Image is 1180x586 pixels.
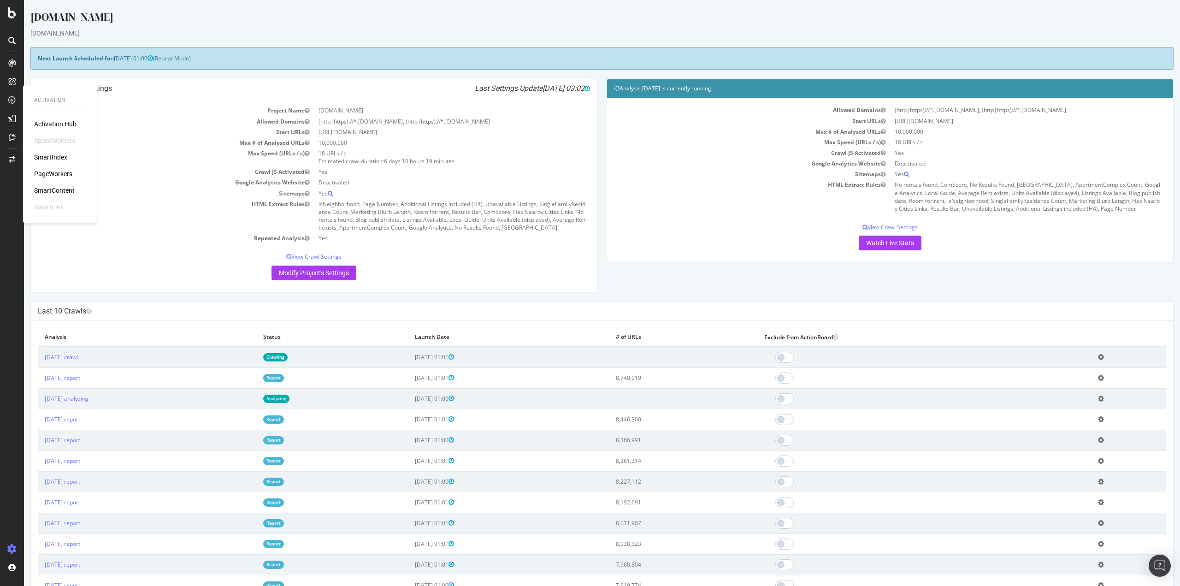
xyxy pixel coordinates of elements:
[34,169,72,178] a: PageWorkers
[14,177,290,188] td: Google Analytics Website
[14,84,566,93] h4: Project Global Settings
[239,353,264,361] a: Crawling
[21,457,56,465] a: [DATE] report
[391,519,430,527] span: [DATE] 01:01
[590,148,866,158] td: Crawl JS Activated
[21,436,56,444] a: [DATE] report
[6,29,1150,38] div: [DOMAIN_NAME]
[866,148,1142,158] td: Yes
[585,450,733,471] td: 8,261,314
[290,177,566,188] td: Deactivated
[21,374,56,382] a: [DATE] report
[14,307,1142,316] h4: Last 10 Crawls
[21,519,56,527] a: [DATE] report
[391,415,430,423] span: [DATE] 01:01
[239,561,260,568] a: Report
[391,353,430,361] span: [DATE] 01:01
[14,199,290,233] td: HTML Extract Rules
[21,540,56,548] a: [DATE] report
[290,233,566,243] td: Yes
[14,137,290,148] td: Max # of Analysed URLs
[451,84,566,93] i: Last Settings Update
[519,84,566,93] span: [DATE] 03:02
[21,415,56,423] a: [DATE] report
[14,233,290,243] td: Repeated Analysis
[290,137,566,148] td: 10,000,000
[585,533,733,554] td: 8,038,323
[391,374,430,382] span: [DATE] 01:01
[590,137,866,148] td: Max Speed (URLs / s)
[590,126,866,137] td: Max # of Analysed URLs
[866,158,1142,169] td: Deactivated
[239,498,260,506] a: Report
[585,409,733,430] td: 8,446,300
[6,9,1150,29] div: [DOMAIN_NAME]
[866,169,1142,179] td: Yes
[290,166,566,177] td: Yes
[34,202,64,212] a: SmartLink
[14,328,232,347] th: Analysis
[590,116,866,126] td: Start URLs
[391,498,430,506] span: [DATE] 01:01
[391,436,430,444] span: [DATE] 01:00
[239,540,260,548] a: Report
[360,157,431,165] span: 6 days 10 hours 19 minutes
[391,457,430,465] span: [DATE] 01:01
[866,179,1142,214] td: No rentals found, ComScore, No Results Found, [GEOGRAPHIC_DATA], ApartmentComplex Count, Google A...
[585,554,733,575] td: 7,960,804
[384,328,585,347] th: Launch Date
[391,540,430,548] span: [DATE] 01:01
[290,127,566,137] td: [URL][DOMAIN_NAME]
[34,186,75,195] a: SmartContent
[239,478,260,485] a: Report
[590,169,866,179] td: Sitemaps
[21,353,54,361] a: [DATE] crawl
[590,179,866,214] td: HTML Extract Rules
[585,513,733,533] td: 8,011,907
[590,158,866,169] td: Google Analytics Website
[866,116,1142,126] td: [URL][DOMAIN_NAME]
[290,105,566,116] td: [DOMAIN_NAME]
[232,328,384,347] th: Status
[14,188,290,199] td: Sitemaps
[239,415,260,423] a: Report
[34,119,77,129] a: Activation Hub
[239,374,260,382] a: Report
[391,395,430,403] span: [DATE] 01:00
[590,84,1142,93] h4: Analysis [DATE] is currently running
[248,266,332,280] a: Modify Project's Settings
[239,457,260,465] a: Report
[14,127,290,137] td: Start URLs
[290,148,566,166] td: 18 URLs / s Estimated crawl duration:
[21,478,56,485] a: [DATE] report
[21,498,56,506] a: [DATE] report
[585,430,733,450] td: 8,366,991
[34,153,67,162] a: SmartIndex
[21,395,65,403] a: [DATE] analyzing
[585,492,733,513] td: 8,192,691
[21,561,56,568] a: [DATE] report
[14,166,290,177] td: Crawl JS Activated
[585,471,733,492] td: 8,227,112
[290,116,566,127] td: (http|https)://*.[DOMAIN_NAME], (http|https)://*.[DOMAIN_NAME]
[290,188,566,199] td: Yes
[34,136,75,145] div: SpeedWorkers
[585,367,733,388] td: 8,740,019
[14,105,290,116] td: Project Name
[391,561,430,568] span: [DATE] 01:01
[34,96,86,104] div: Activation
[866,105,1142,115] td: (http|https)://*.[DOMAIN_NAME], (http|https)://*.[DOMAIN_NAME]
[239,395,265,403] a: Analyzing
[239,436,260,444] a: Report
[391,478,430,485] span: [DATE] 01:00
[14,253,566,260] p: View Crawl Settings
[585,328,733,347] th: # of URLs
[1149,555,1171,577] div: Open Intercom Messenger
[14,148,290,166] td: Max Speed (URLs / s)
[290,199,566,233] td: isNeighborhood, Page Number, Additional Listings included (H4), Unavailable Listings, SingleFamil...
[6,47,1150,70] div: (Repeat Mode)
